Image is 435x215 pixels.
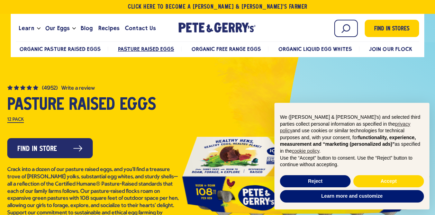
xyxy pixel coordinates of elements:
[43,19,72,38] a: Our Eggs
[78,19,96,38] a: Blog
[191,46,261,52] a: Organic Free Range Eggs
[278,46,352,52] a: Organic Liquid Egg Whites
[96,19,122,38] a: Recipes
[7,96,180,114] h1: Pasture Raised Eggs
[353,175,424,188] button: Accept
[37,27,40,30] button: Open the dropdown menu for Learn
[280,175,351,188] button: Reject
[72,27,76,30] button: Open the dropdown menu for Our Eggs
[7,84,180,91] a: (4952) 4.8 out of 5 stars. Read reviews for average rating value is 4.8 of 5. Read 4952 Reviews S...
[369,46,412,52] a: Join Our Flock
[118,46,174,52] a: Pasture Raised Eggs
[98,24,119,33] span: Recipes
[7,117,24,123] label: 12 Pack
[16,41,419,56] nav: desktop product menu
[16,19,37,38] a: Learn
[42,86,58,91] span: (4952)
[19,46,101,52] a: Organic Pasture Raised Eggs
[280,155,424,168] p: Use the “Accept” button to consent. Use the “Reject” button to continue without accepting.
[280,190,424,203] button: Learn more and customize
[7,138,93,158] a: Find in Store
[292,148,319,154] a: cookie policy
[280,114,424,155] p: We ([PERSON_NAME] & [PERSON_NAME]'s) and selected third parties collect personal information as s...
[61,86,95,91] button: Write a Review (opens pop-up)
[81,24,93,33] span: Blog
[374,25,409,34] span: Find in Stores
[365,20,419,37] a: Find in Stores
[19,24,34,33] span: Learn
[125,24,156,33] span: Contact Us
[17,144,57,154] span: Find in Store
[45,24,70,33] span: Our Eggs
[122,19,158,38] a: Contact Us
[334,20,358,37] input: Search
